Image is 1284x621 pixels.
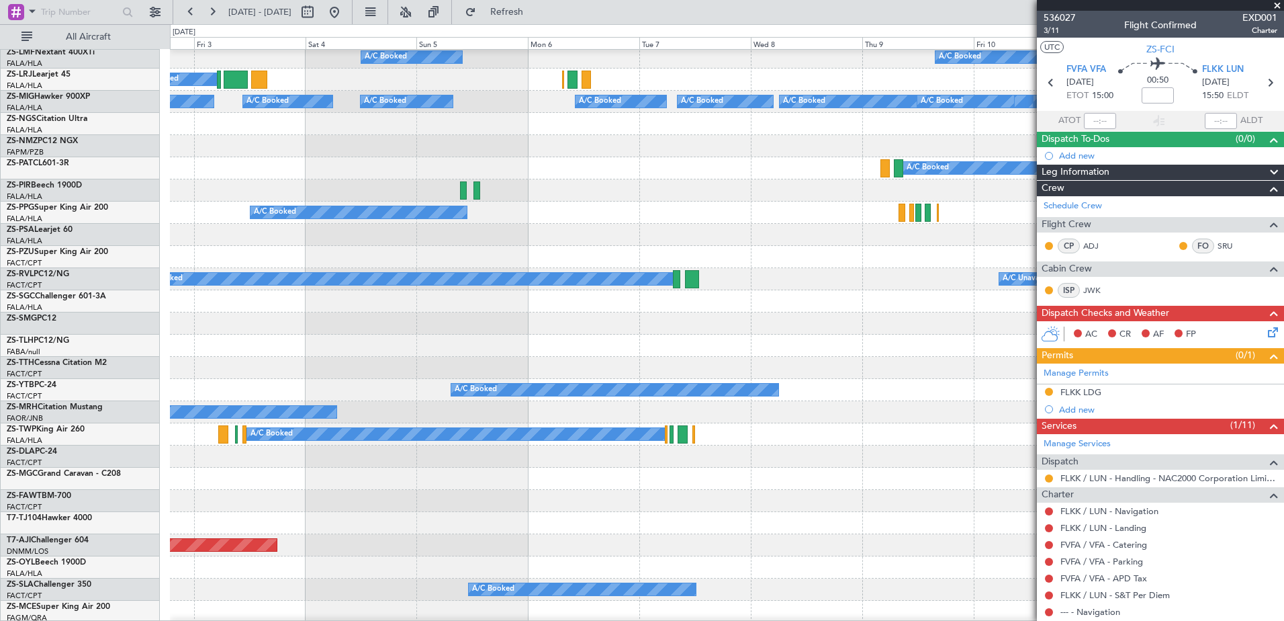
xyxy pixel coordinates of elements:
[7,458,42,468] a: FACT/CPT
[579,91,621,112] div: A/C Booked
[1044,25,1076,36] span: 3/11
[7,381,56,389] a: ZS-YTBPC-24
[7,502,42,512] a: FACT/CPT
[7,147,44,157] a: FAPM/PZB
[7,581,34,589] span: ZS-SLA
[7,204,108,212] a: ZS-PPGSuper King Air 200
[7,181,31,190] span: ZS-PIR
[7,403,103,411] a: ZS-MRHCitation Mustang
[1060,573,1147,584] a: FVFA / VFA - APD Tax
[1059,150,1277,161] div: Add new
[1058,239,1080,253] div: CP
[7,448,35,456] span: ZS-DLA
[7,93,90,101] a: ZS-MIGHawker 900XP
[7,569,42,579] a: FALA/HLA
[7,71,71,79] a: ZS-LRJLearjet 45
[862,37,974,49] div: Thu 9
[7,125,42,135] a: FALA/HLA
[7,214,42,224] a: FALA/HLA
[1042,217,1091,233] span: Flight Crew
[907,158,949,178] div: A/C Booked
[7,248,34,256] span: ZS-PZU
[7,492,71,500] a: ZS-FAWTBM-700
[479,7,535,17] span: Refresh
[7,71,32,79] span: ZS-LRJ
[1153,328,1164,341] span: AF
[7,315,37,323] span: ZS-SMG
[1059,404,1277,415] div: Add new
[7,159,33,167] span: ZS-PAT
[1227,89,1248,103] span: ELDT
[7,48,95,56] a: ZS-LMFNextant 400XTi
[1044,200,1102,213] a: Schedule Crew
[1042,132,1109,147] span: Dispatch To-Dos
[472,579,514,599] div: A/C Booked
[416,37,528,49] div: Sun 5
[246,91,289,112] div: A/C Booked
[1084,113,1116,129] input: --:--
[1060,539,1147,550] a: FVFA / VFA - Catering
[7,514,42,522] span: T7-TJ104
[639,37,751,49] div: Tue 7
[783,91,825,112] div: A/C Booked
[7,546,48,556] a: DNMM/LOS
[1202,89,1224,103] span: 15:50
[1236,132,1255,146] span: (0/0)
[1060,606,1120,618] a: --- - Navigation
[1083,240,1113,252] a: ADJ
[1085,328,1097,341] span: AC
[228,6,291,18] span: [DATE] - [DATE]
[1044,11,1076,25] span: 536027
[173,27,195,38] div: [DATE]
[7,381,34,389] span: ZS-YTB
[1003,269,1058,289] div: A/C Unavailable
[1060,556,1143,567] a: FVFA / VFA - Parking
[1060,522,1146,534] a: FLKK / LUN - Landing
[1060,505,1158,517] a: FLKK / LUN - Navigation
[7,425,85,433] a: ZS-TWPKing Air 260
[7,292,35,300] span: ZS-SGC
[7,492,37,500] span: ZS-FAW
[41,2,118,22] input: Trip Number
[1230,418,1255,432] span: (1/11)
[7,81,42,91] a: FALA/HLA
[1092,89,1113,103] span: 15:00
[7,258,42,268] a: FACT/CPT
[7,280,42,290] a: FACT/CPT
[7,248,108,256] a: ZS-PZUSuper King Air 200
[7,302,42,313] a: FALA/HLA
[1042,181,1064,196] span: Crew
[7,137,78,145] a: ZS-NMZPC12 NGX
[7,403,38,411] span: ZS-MRH
[365,47,407,67] div: A/C Booked
[1042,487,1074,503] span: Charter
[364,91,406,112] div: A/C Booked
[1242,11,1277,25] span: EXD001
[7,359,107,367] a: ZS-TTHCessna Citation M2
[7,359,34,367] span: ZS-TTH
[7,181,82,190] a: ZS-PIRBeech 1900D
[7,204,34,212] span: ZS-PPG
[7,226,73,234] a: ZS-PSALearjet 60
[7,591,42,601] a: FACT/CPT
[1124,18,1197,32] div: Flight Confirmed
[7,514,92,522] a: T7-TJ104Hawker 4000
[7,558,35,567] span: ZS-OYL
[7,436,42,446] a: FALA/HLA
[7,103,42,113] a: FALA/HLA
[7,558,86,567] a: ZS-OYLBeech 1900D
[7,425,36,433] span: ZS-TWP
[7,115,36,123] span: ZS-NGS
[15,26,146,48] button: All Aircraft
[1060,472,1277,484] a: FLKK / LUN - Handling - NAC2000 Corporation Limited - FALA
[455,380,497,400] div: A/C Booked
[1042,454,1079,470] span: Dispatch
[7,315,56,323] a: ZS-SMGPC12
[459,1,539,23] button: Refresh
[921,91,963,112] div: A/C Booked
[1042,261,1092,277] span: Cabin Crew
[939,47,981,67] div: A/C Booked
[250,424,293,444] div: A/C Booked
[1218,240,1248,252] a: SRU
[7,470,38,478] span: ZS-MGC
